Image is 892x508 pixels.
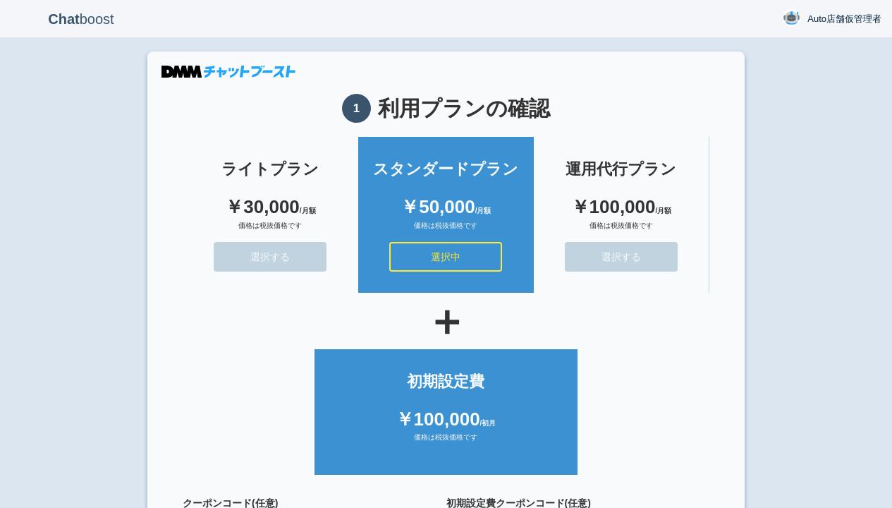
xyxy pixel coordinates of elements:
[655,207,671,214] span: /月額
[783,9,800,27] img: User Image
[183,94,709,123] h1: 利用プランの確認
[197,194,344,220] div: ￥30,000
[565,242,678,272] button: 選択する
[197,158,344,180] div: ライトプラン
[197,221,344,242] div: 価格は税抜価格です
[214,242,326,272] button: 選択する
[480,419,496,427] span: /初月
[475,207,491,214] span: /月額
[329,433,563,454] div: 価格は税抜価格です
[342,94,371,123] span: 1
[183,300,709,342] div: ＋
[548,158,695,180] div: 運用代行プラン
[300,207,316,214] span: /月額
[389,242,502,272] button: 選択中
[329,370,563,392] div: 初期設定費
[329,406,563,433] div: ￥100,000
[372,158,520,180] div: スタンダードプラン
[807,12,881,26] span: Auto店舗仮管理者
[11,1,152,37] p: boost
[372,221,520,242] div: 価格は税抜価格です
[161,66,295,78] img: DMMチャットブースト
[548,221,695,242] div: 価格は税抜価格です
[372,194,520,220] div: ￥50,000
[48,11,79,27] b: Chat
[548,194,695,220] div: ￥100,000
